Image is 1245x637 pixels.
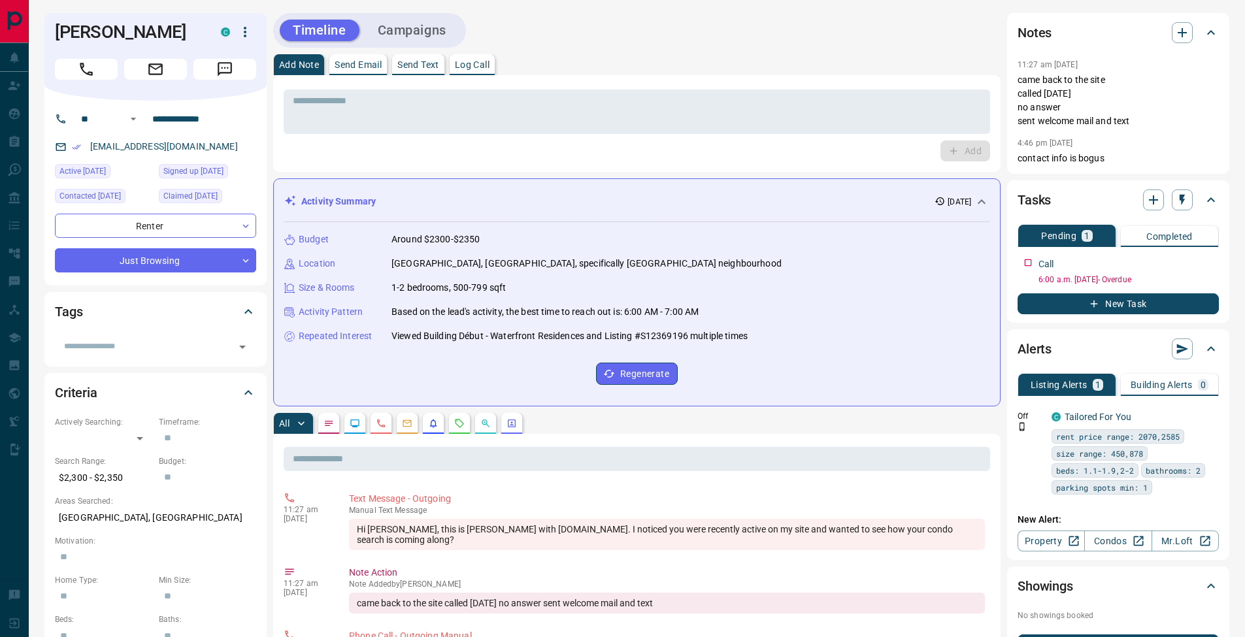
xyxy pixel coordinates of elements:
p: 1 [1095,380,1101,389]
a: Mr.Loft [1152,531,1219,551]
a: Condos [1084,531,1152,551]
p: Log Call [455,60,490,69]
p: Note Action [349,566,985,580]
div: Showings [1018,570,1219,602]
p: Text Message - Outgoing [349,492,985,506]
a: Property [1018,531,1085,551]
div: Activity Summary[DATE] [284,189,989,214]
p: [GEOGRAPHIC_DATA], [GEOGRAPHIC_DATA] [55,507,256,529]
p: Pending [1041,231,1076,240]
p: [DATE] [948,196,971,208]
p: Add Note [279,60,319,69]
p: Baths: [159,613,256,625]
svg: Requests [454,418,465,429]
svg: Agent Actions [506,418,517,429]
p: Send Text [397,60,439,69]
button: New Task [1018,293,1219,314]
p: Search Range: [55,455,152,467]
button: Open [125,111,141,127]
p: Listing Alerts [1031,380,1087,389]
p: Call [1038,257,1054,271]
div: Tags [55,296,256,327]
p: Activity Pattern [299,305,363,319]
p: contact info is bogus [1018,152,1219,165]
p: 1-2 bedrooms, 500-799 sqft [391,281,506,295]
p: Based on the lead's activity, the best time to reach out is: 6:00 AM - 7:00 AM [391,305,699,319]
p: 4:46 pm [DATE] [1018,139,1073,148]
h2: Tasks [1018,189,1051,210]
div: Notes [1018,17,1219,48]
p: All [279,419,290,428]
h2: Criteria [55,382,97,403]
p: 11:27 am [DATE] [1018,60,1078,69]
span: Active [DATE] [59,165,106,178]
div: Hi [PERSON_NAME], this is [PERSON_NAME] with [DOMAIN_NAME]. I noticed you were recently active on... [349,519,985,550]
h1: [PERSON_NAME] [55,22,201,42]
span: rent price range: 2070,2585 [1056,430,1180,443]
p: Location [299,257,335,270]
p: [DATE] [284,588,329,597]
svg: Opportunities [480,418,491,429]
p: 1 [1084,231,1089,240]
p: 11:27 am [284,579,329,588]
button: Campaigns [365,20,459,41]
p: Budget [299,233,329,246]
svg: Push Notification Only [1018,422,1027,431]
p: Building Alerts [1131,380,1193,389]
span: Contacted [DATE] [59,189,121,203]
div: Alerts [1018,333,1219,365]
p: Beds: [55,613,152,625]
svg: Listing Alerts [428,418,439,429]
p: No showings booked [1018,610,1219,621]
h2: Alerts [1018,338,1052,359]
span: Signed up [DATE] [163,165,224,178]
div: Renter [55,214,256,238]
p: Timeframe: [159,416,256,428]
div: condos.ca [1052,412,1061,421]
p: came back to the site called [DATE] no answer sent welcome mail and text [1018,73,1219,128]
p: Completed [1146,232,1193,241]
div: Wed Oct 04 2023 [159,164,256,182]
div: came back to the site called [DATE] no answer sent welcome mail and text [349,593,985,613]
p: Activity Summary [301,195,376,208]
a: [EMAIL_ADDRESS][DOMAIN_NAME] [90,141,238,152]
span: size range: 450,878 [1056,447,1143,460]
p: Send Email [335,60,382,69]
h2: Notes [1018,22,1052,43]
svg: Notes [324,418,334,429]
h2: Tags [55,301,82,322]
div: Thu Oct 05 2023 [159,189,256,207]
button: Open [233,338,252,356]
span: bathrooms: 2 [1146,464,1201,477]
div: condos.ca [221,27,230,37]
p: [GEOGRAPHIC_DATA], [GEOGRAPHIC_DATA], specifically [GEOGRAPHIC_DATA] neighbourhood [391,257,782,270]
div: Tue Sep 09 2025 [55,189,152,207]
p: 6:00 a.m. [DATE] - Overdue [1038,274,1219,286]
span: Claimed [DATE] [163,189,218,203]
a: Tailored For You [1065,412,1131,422]
span: Message [193,59,256,80]
span: manual [349,506,376,515]
p: Text Message [349,506,985,515]
button: Timeline [280,20,359,41]
p: Min Size: [159,574,256,586]
p: Size & Rooms [299,281,355,295]
p: $2,300 - $2,350 [55,467,152,489]
p: Actively Searching: [55,416,152,428]
p: Budget: [159,455,256,467]
p: 0 [1201,380,1206,389]
span: Call [55,59,118,80]
div: Tasks [1018,184,1219,216]
svg: Calls [376,418,386,429]
svg: Emails [402,418,412,429]
p: Areas Searched: [55,495,256,507]
p: [DATE] [284,514,329,523]
p: Off [1018,410,1044,422]
svg: Lead Browsing Activity [350,418,360,429]
span: Email [124,59,187,80]
button: Regenerate [596,363,678,385]
p: 11:27 am [284,505,329,514]
p: New Alert: [1018,513,1219,527]
span: parking spots min: 1 [1056,481,1148,494]
p: Around $2300-$2350 [391,233,480,246]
